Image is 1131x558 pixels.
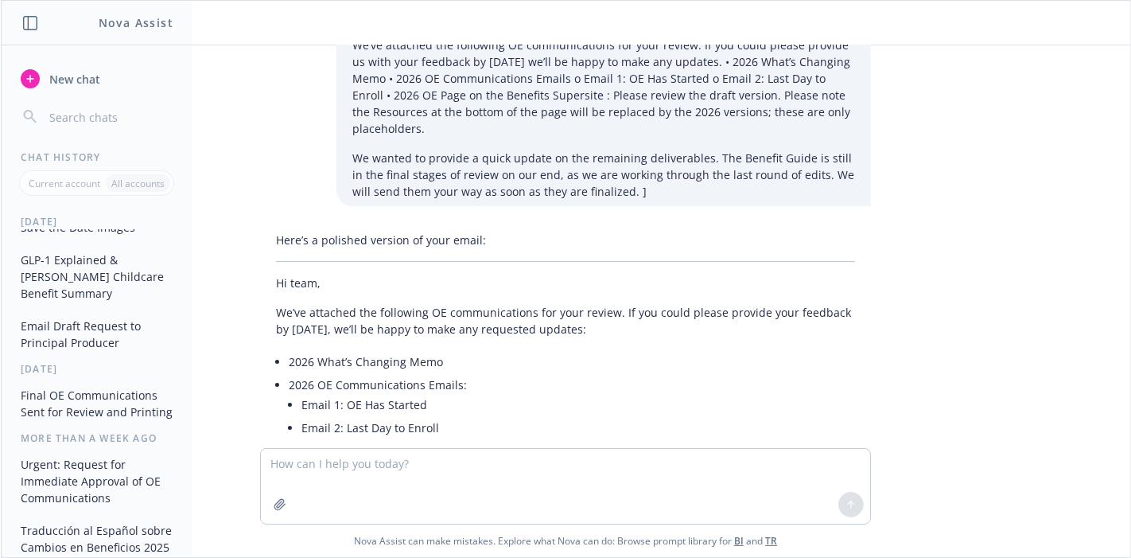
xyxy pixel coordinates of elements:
div: More than a week ago [2,431,192,445]
button: GLP-1 Explained & [PERSON_NAME] Childcare Benefit Summary [14,247,179,306]
button: New chat [14,64,179,93]
a: BI [734,534,744,548]
span: New chat [46,71,100,88]
p: Current account [29,177,100,190]
li: 2026 OE Page on the Benefits Supersite [289,443,855,505]
p: Here’s a polished version of your email: [276,232,855,248]
button: Urgent: Request for Immediate Approval of OE Communications [14,451,179,511]
li: Email 2: Last Day to Enroll [301,416,855,439]
div: Chat History [2,150,192,164]
p: We’ve attached the following OE communications for your review. If you could please provide us wi... [352,37,855,137]
p: Hi team, [276,275,855,291]
div: [DATE] [2,215,192,228]
button: Final OE Communications Sent for Review and Printing [14,382,179,425]
p: We wanted to provide a quick update on the remaining deliverables. The Benefit Guide is still in ... [352,150,855,200]
a: TR [765,534,777,548]
p: We’ve attached the following OE communications for your review. If you could please provide your ... [276,304,855,338]
li: Email 1: OE Has Started [301,393,855,416]
button: Email Draft Request to Principal Producer [14,313,179,356]
p: All accounts [111,177,165,190]
li: 2026 What’s Changing Memo [289,350,855,373]
li: 2026 OE Communications Emails: [289,373,855,443]
input: Search chats [46,106,173,128]
span: Nova Assist can make mistakes. Explore what Nova can do: Browse prompt library for and [7,525,1124,557]
div: [DATE] [2,362,192,376]
h1: Nova Assist [99,14,173,31]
